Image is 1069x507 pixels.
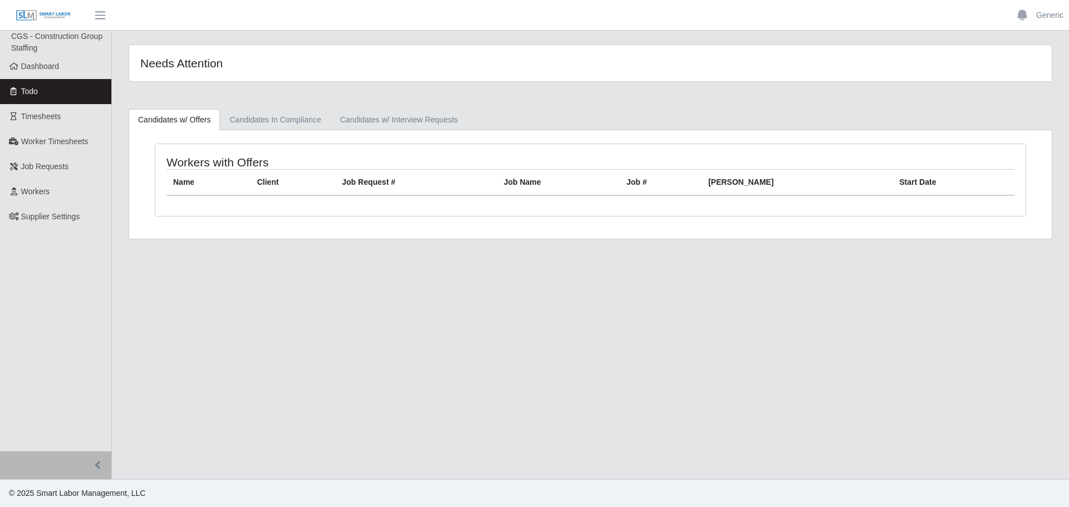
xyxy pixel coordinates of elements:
span: Timesheets [21,112,61,121]
th: Start Date [893,170,1014,196]
span: Dashboard [21,62,60,71]
span: Todo [21,87,38,96]
span: CGS - Construction Group Staffing [11,32,102,52]
a: Candidates w/ Interview Requests [331,109,468,131]
th: Client [251,170,336,196]
th: Name [166,170,251,196]
span: Workers [21,187,50,196]
span: Worker Timesheets [21,137,88,146]
th: Job Name [497,170,620,196]
a: Candidates In Compliance [220,109,330,131]
th: Job Request # [335,170,497,196]
a: Candidates w/ Offers [129,109,220,131]
img: SLM Logo [16,9,71,22]
th: [PERSON_NAME] [702,170,893,196]
th: Job # [620,170,702,196]
span: © 2025 Smart Labor Management, LLC [9,489,145,498]
span: Supplier Settings [21,212,80,221]
a: Generic [1036,9,1063,21]
h4: Needs Attention [140,56,506,70]
h4: Workers with Offers [166,155,510,169]
span: Job Requests [21,162,69,171]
